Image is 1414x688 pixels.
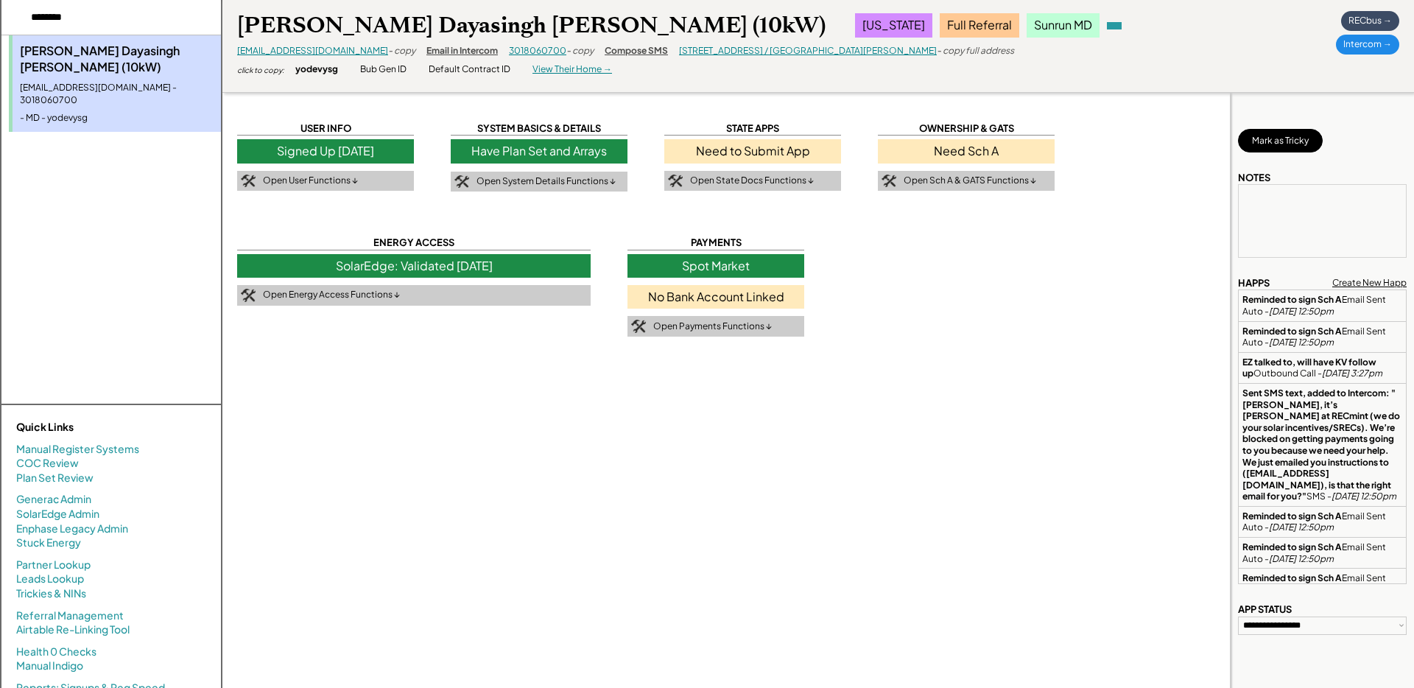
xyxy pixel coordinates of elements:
a: Generac Admin [16,492,91,507]
div: Email Sent Auto - [1242,572,1402,595]
div: Signed Up [DATE] [237,139,414,163]
div: Email Sent Auto - [1242,326,1402,348]
div: [EMAIL_ADDRESS][DOMAIN_NAME] - 3018060700 [20,82,214,107]
div: Email Sent Auto - [1242,510,1402,533]
em: [DATE] 12:50pm [1269,522,1334,533]
div: HAPPS [1238,276,1270,289]
div: Open User Functions ↓ [263,175,358,187]
em: [DATE] 12:50pm [1269,306,1334,317]
img: tool-icon.png [882,175,896,188]
img: tool-icon.png [668,175,683,188]
div: ENERGY ACCESS [237,236,591,250]
a: Stuck Energy [16,536,81,550]
div: Full Referral [940,13,1019,37]
strong: Sent SMS text, added to Intercom: "[PERSON_NAME], it’s [PERSON_NAME] at RECmint (we do your solar... [1242,387,1401,502]
div: Open Sch A & GATS Functions ↓ [904,175,1036,187]
em: [DATE] 12:50pm [1332,491,1396,502]
div: NOTES [1238,171,1270,184]
img: tool-icon.png [454,175,469,189]
div: Have Plan Set and Arrays [451,139,627,163]
strong: EZ talked to, will have KV follow up [1242,357,1378,379]
div: Bub Gen ID [360,63,407,76]
div: APP STATUS [1238,603,1292,616]
div: [PERSON_NAME] Dayasingh [PERSON_NAME] (10kW) [237,11,826,40]
a: Partner Lookup [16,558,91,572]
strong: Reminded to sign Sch A [1242,510,1342,522]
div: View Their Home → [532,63,612,76]
div: USER INFO [237,122,414,136]
div: PAYMENTS [627,236,804,250]
div: [US_STATE] [855,13,932,37]
div: [PERSON_NAME] Dayasingh [PERSON_NAME] (10kW) [20,43,214,76]
a: Health 0 Checks [16,645,96,659]
a: Trickies & NINs [16,586,86,601]
a: Airtable Re-Linking Tool [16,622,130,637]
a: COC Review [16,456,79,471]
a: [EMAIL_ADDRESS][DOMAIN_NAME] [237,45,388,56]
strong: Reminded to sign Sch A [1242,572,1342,583]
img: tool-icon.png [631,320,646,333]
em: [DATE] 12:50pm [1269,337,1334,348]
div: Open State Docs Functions ↓ [690,175,814,187]
div: OWNERSHIP & GATS [878,122,1055,136]
em: [DATE] 3:27pm [1322,368,1382,379]
a: Plan Set Review [16,471,94,485]
div: Email Sent Auto - [1242,541,1402,564]
a: [STREET_ADDRESS] / [GEOGRAPHIC_DATA][PERSON_NAME] [679,45,937,56]
div: Quick Links [16,420,163,435]
div: Sunrun MD [1027,13,1100,37]
div: STATE APPS [664,122,841,136]
div: Open System Details Functions ↓ [476,175,616,188]
div: Need to Submit App [664,139,841,163]
strong: Reminded to sign Sch A [1242,326,1342,337]
div: - copy [566,45,594,57]
a: Referral Management [16,608,124,623]
div: Need Sch A [878,139,1055,163]
div: No Bank Account Linked [627,285,804,309]
div: Open Energy Access Functions ↓ [263,289,400,301]
div: SolarEdge: Validated [DATE] [237,254,591,278]
div: RECbus → [1341,11,1399,31]
strong: Reminded to sign Sch A [1242,541,1342,552]
img: tool-icon.png [241,175,256,188]
button: Mark as Tricky [1238,129,1323,152]
div: SMS - [1242,387,1402,502]
div: Open Payments Functions ↓ [653,320,772,333]
div: Outbound Call - [1242,357,1402,379]
a: SolarEdge Admin [16,507,99,522]
a: 3018060700 [509,45,566,56]
div: Intercom → [1336,35,1399,55]
div: SYSTEM BASICS & DETAILS [451,122,627,136]
a: Manual Register Systems [16,442,139,457]
strong: Reminded to sign Sch A [1242,294,1342,305]
div: click to copy: [237,65,284,75]
div: Create New Happ [1332,277,1407,289]
div: yodevysg [295,63,338,76]
div: Email in Intercom [426,45,498,57]
a: Leads Lookup [16,572,84,586]
div: Compose SMS [605,45,668,57]
em: [DATE] 12:50pm [1269,553,1334,564]
div: Email Sent Auto - [1242,294,1402,317]
div: - copy [388,45,415,57]
div: - copy full address [937,45,1014,57]
a: Manual Indigo [16,659,83,673]
a: Enphase Legacy Admin [16,522,128,536]
div: Spot Market [627,254,804,278]
div: - MD - yodevysg [20,112,214,124]
div: Default Contract ID [429,63,510,76]
img: tool-icon.png [241,289,256,302]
